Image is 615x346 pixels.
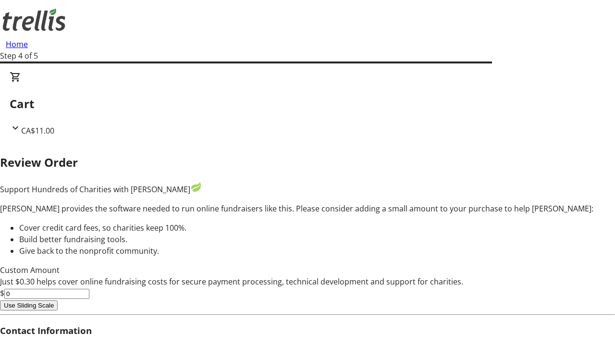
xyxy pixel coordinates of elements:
li: Build better fundraising tools. [19,234,615,245]
li: Give back to the nonprofit community. [19,245,615,257]
li: Cover credit card fees, so charities keep 100%. [19,222,615,234]
h2: Cart [10,95,605,112]
span: CA$11.00 [21,125,54,136]
div: CartCA$11.00 [10,71,605,136]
